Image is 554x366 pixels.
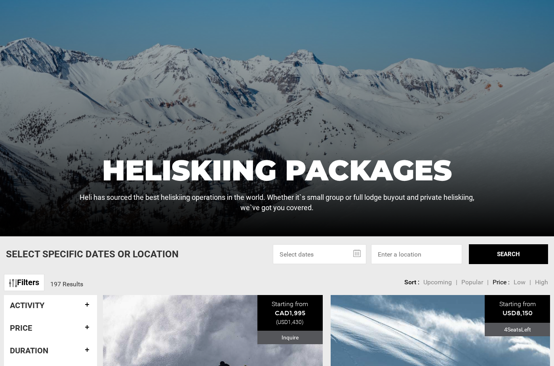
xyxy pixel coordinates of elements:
input: Select dates [273,244,366,264]
li: | [487,278,489,287]
p: Select Specific Dates Or Location [6,247,179,261]
li: Price : [493,278,510,287]
span: 197 Results [50,280,83,288]
input: Enter a location [371,244,462,264]
span: Popular [461,278,483,286]
button: SEARCH [469,244,548,264]
li: | [529,278,531,287]
img: btn-icon.svg [9,279,17,287]
span: Upcoming [423,278,452,286]
li: | [456,278,457,287]
h4: Duration [10,346,91,355]
h4: Price [10,324,91,332]
p: Heli has sourced the best heliskiing operations in the world. Whether it`s small group or full lo... [74,192,480,213]
li: Sort : [404,278,419,287]
span: Low [514,278,525,286]
a: Filters [4,274,44,291]
span: High [535,278,548,286]
h1: Heliskiing Packages [74,156,480,184]
h4: Activity [10,301,91,310]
